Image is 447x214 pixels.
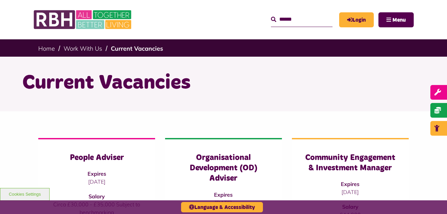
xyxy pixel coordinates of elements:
iframe: Netcall Web Assistant for live chat [417,184,447,214]
h3: People Adviser [52,153,142,163]
p: [DATE] [52,178,142,186]
p: [DATE] [178,199,269,207]
p: [DATE] [305,188,395,196]
strong: Salary [89,193,105,200]
a: Work With Us [64,45,102,52]
strong: Expires [341,181,359,187]
strong: Expires [214,191,233,198]
img: RBH [33,7,133,33]
span: Menu [392,17,406,23]
h3: Organisational Development (OD) Adviser [178,153,269,184]
a: Home [38,45,55,52]
strong: Expires [88,170,106,177]
button: Language & Accessibility [181,202,263,212]
h3: Community Engagement & Investment Manager [305,153,395,173]
a: MyRBH [339,12,374,27]
a: Current Vacancies [111,45,163,52]
h1: Current Vacancies [22,70,425,96]
button: Navigation [378,12,414,27]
